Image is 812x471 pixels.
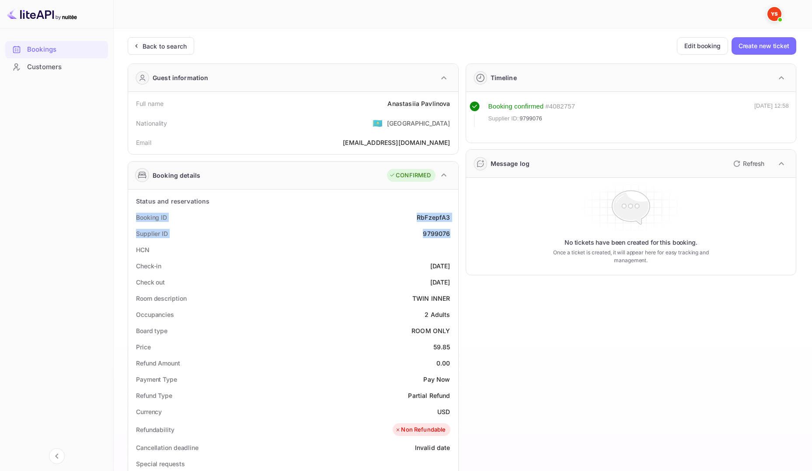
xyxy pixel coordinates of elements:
[136,294,186,303] div: Room description
[743,159,764,168] p: Refresh
[395,425,446,434] div: Non Refundable
[677,37,728,55] button: Edit booking
[411,326,450,335] div: ROOM ONLY
[387,99,450,108] div: Anastasiia Pavlinova
[136,138,151,147] div: Email
[728,157,768,171] button: Refresh
[136,213,167,222] div: Booking ID
[565,238,697,247] p: No tickets have been created for this booking.
[136,359,180,368] div: Refund Amount
[136,229,168,238] div: Supplier ID
[754,102,789,127] div: [DATE] 12:58
[136,197,209,206] div: Status and reservations
[5,59,108,76] div: Customers
[136,443,199,452] div: Cancellation deadline
[545,102,575,112] div: # 4082757
[136,342,151,351] div: Price
[7,7,77,21] img: LiteAPI logo
[767,7,781,21] img: Yandex Support
[49,448,65,464] button: Collapse navigation
[343,138,450,147] div: [EMAIL_ADDRESS][DOMAIN_NAME]
[389,171,431,180] div: CONFIRMED
[136,425,174,434] div: Refundability
[136,99,164,108] div: Full name
[136,310,174,319] div: Occupancies
[433,342,450,351] div: 59.85
[437,407,450,416] div: USD
[488,102,544,112] div: Booking confirmed
[5,41,108,57] a: Bookings
[488,114,519,123] span: Supplier ID:
[136,459,185,468] div: Special requests
[542,249,720,264] p: Once a ticket is created, it will appear here for easy tracking and management.
[408,391,450,400] div: Partial Refund
[491,73,517,82] div: Timeline
[373,115,383,131] span: United States
[27,62,104,72] div: Customers
[136,245,150,254] div: HCN
[423,229,450,238] div: 9799076
[143,42,187,51] div: Back to search
[519,114,542,123] span: 9799076
[5,59,108,75] a: Customers
[136,119,167,128] div: Nationality
[415,443,450,452] div: Invalid date
[430,261,450,271] div: [DATE]
[423,375,450,384] div: Pay Now
[5,41,108,58] div: Bookings
[136,407,162,416] div: Currency
[153,73,209,82] div: Guest information
[491,159,530,168] div: Message log
[153,171,200,180] div: Booking details
[417,213,450,222] div: RbFzepfA3
[136,278,165,287] div: Check out
[136,326,167,335] div: Board type
[732,37,796,55] button: Create new ticket
[425,310,450,319] div: 2 Adults
[436,359,450,368] div: 0.00
[136,261,161,271] div: Check-in
[412,294,450,303] div: TWIN INNER
[136,391,172,400] div: Refund Type
[387,119,450,128] div: [GEOGRAPHIC_DATA]
[27,45,104,55] div: Bookings
[430,278,450,287] div: [DATE]
[136,375,177,384] div: Payment Type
